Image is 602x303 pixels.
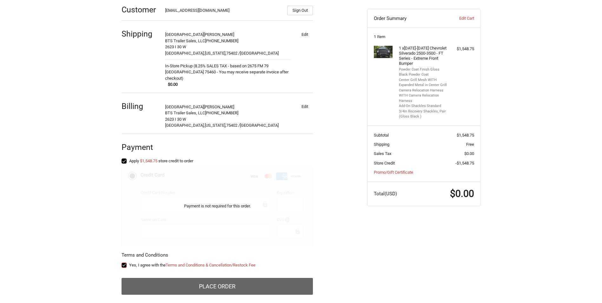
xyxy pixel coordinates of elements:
span: BTS Trailer Sales, LLC [165,38,205,43]
span: 2623 I 30 W [165,44,186,49]
span: Subtotal [374,133,389,138]
h2: Shipping [122,29,159,39]
li: Camera Relocation Harness WITH Camera Relocation Harness [399,88,447,104]
span: [PHONE_NUMBER] [205,38,238,43]
a: $1,548.75 [140,158,157,163]
li: Powder Coat Finish Gloss Black Powder Coat [399,67,447,77]
span: [GEOGRAPHIC_DATA] [240,51,279,56]
li: Add-On Shackles Standard 3/4in Recovery Shackles, Pair (Gloss Black ) [399,104,447,119]
span: 2623 I 30 W [165,117,186,122]
button: Edit [296,102,313,111]
span: 75402 / [226,123,240,128]
li: Center Grill Mesh WITH Expanded Metal in Center Grill [399,77,447,88]
span: Sales Tax [374,151,391,156]
p: Payment is not required for this order. [184,203,251,209]
span: -$1,548.75 [455,161,474,165]
button: Edit [296,30,313,39]
h2: Customer [122,5,159,15]
h2: Billing [122,101,159,111]
legend: Terms and Conditions [122,252,168,262]
h4: 1 x [DATE]-[DATE] Chevrolet Silverado 2500-3500 - FT Series - Extreme Front Bumper [399,46,447,66]
span: $0.00 [464,151,474,156]
span: [GEOGRAPHIC_DATA] [165,104,204,109]
div: $1,548.75 [449,46,474,52]
span: Store Credit [374,161,395,165]
span: $1,548.75 [457,133,474,138]
span: Total (USD) [374,191,397,197]
label: Apply store credit to order [122,158,313,164]
span: $0.00 [165,81,178,88]
span: $0.00 [450,188,474,199]
span: [GEOGRAPHIC_DATA], [165,51,205,56]
span: [GEOGRAPHIC_DATA] [165,32,204,37]
span: Free [466,142,474,147]
span: BTS Trailer Sales, LLC [165,111,205,115]
a: Promo/Gift Certificate [374,170,413,175]
a: Edit Cart [442,15,474,22]
h3: Order Summary [374,15,443,22]
h3: 1 Item [374,34,474,39]
a: Terms and Conditions & Cancellation/Restock Fee [166,263,255,267]
button: Sign Out [287,6,313,15]
button: Place Order [122,278,313,295]
h2: Payment [122,142,159,152]
iframe: Chat Widget [570,273,602,303]
span: In-Store Pickup (8.25% SALES TAX - based on 2675 FM 79 [GEOGRAPHIC_DATA] 75460 - You may receive ... [165,63,290,82]
span: [GEOGRAPHIC_DATA] [240,123,279,128]
span: 75402 / [226,51,240,56]
div: [EMAIL_ADDRESS][DOMAIN_NAME] [165,7,281,15]
span: [PERSON_NAME] [204,32,234,37]
span: [PERSON_NAME] [204,104,234,109]
span: Yes, I agree with the [129,263,255,267]
span: [PHONE_NUMBER] [205,111,238,115]
span: [GEOGRAPHIC_DATA], [165,123,205,128]
span: Shipping [374,142,389,147]
span: [US_STATE], [205,51,226,56]
span: [US_STATE], [205,123,226,128]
